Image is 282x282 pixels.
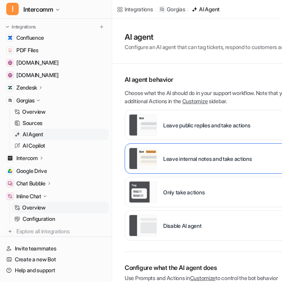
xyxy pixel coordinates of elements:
[3,23,38,31] button: Integrations
[190,275,215,281] a: Customize
[129,114,157,136] img: Leave public replies and take actions
[3,70,109,81] a: app.intercom.com[DOMAIN_NAME]
[22,204,46,211] p: Overview
[159,5,185,13] a: Gorgias
[16,97,35,104] p: Gorgias
[23,119,42,127] p: Sources
[11,202,109,213] a: Overview
[3,57,109,68] a: www.helpdesk.com[DOMAIN_NAME]
[3,265,109,276] a: Help and support
[23,130,43,138] p: AI Agent
[8,98,12,103] img: Gorgias
[11,118,109,129] a: Sources
[117,5,153,13] a: Integrations
[11,213,109,224] a: Configuration
[23,4,53,15] span: Intercomm
[163,188,204,196] p: Only take actions
[16,59,58,67] span: [DOMAIN_NAME]
[167,5,185,13] p: Gorgias
[16,180,46,187] p: Chat Bubble
[6,3,19,15] span: I
[5,24,10,30] img: expand menu
[8,194,12,199] img: Inline Chat
[163,155,252,163] p: Leave internal notes and take actions
[16,192,41,200] p: Inline Chat
[129,148,157,169] img: Leave internal notes and take actions
[22,108,46,116] p: Overview
[3,166,109,176] a: Google DriveGoogle Drive
[16,71,58,79] span: [DOMAIN_NAME]
[182,98,208,104] a: Customize
[125,5,153,13] div: Integrations
[16,84,37,92] p: Zendesk
[8,48,12,53] img: PDF Files
[3,226,109,237] a: Explore all integrations
[3,32,109,43] a: ConfluenceConfluence
[129,181,157,203] img: Only take actions
[8,60,12,65] img: www.helpdesk.com
[3,254,109,265] a: Create a new Bot
[129,215,157,236] img: Disable AI agent
[16,167,47,175] span: Google Drive
[16,154,38,162] p: Intercom
[6,227,14,235] img: explore all integrations
[99,24,104,30] img: menu_add.svg
[163,121,250,129] p: Leave public replies and take actions
[11,129,109,140] a: AI Agent
[23,215,55,223] p: Configuration
[8,169,12,173] img: Google Drive
[191,5,220,13] a: AI Agent
[8,181,12,186] img: Chat Bubble
[8,35,12,40] img: Confluence
[8,85,12,90] img: Zendesk
[163,222,202,230] p: Disable AI agent
[3,243,109,254] a: Invite teammates
[8,73,12,78] img: app.intercom.com
[23,142,45,150] p: AI Copilot
[155,6,157,13] span: /
[11,106,109,117] a: Overview
[16,225,106,238] span: Explore all integrations
[8,156,12,160] img: Intercom
[16,34,44,42] span: Confluence
[16,46,38,54] span: PDF Files
[3,45,109,56] a: PDF FilesPDF Files
[199,5,220,13] div: AI Agent
[187,6,189,13] span: /
[12,24,36,30] p: Integrations
[11,140,109,151] a: AI Copilot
